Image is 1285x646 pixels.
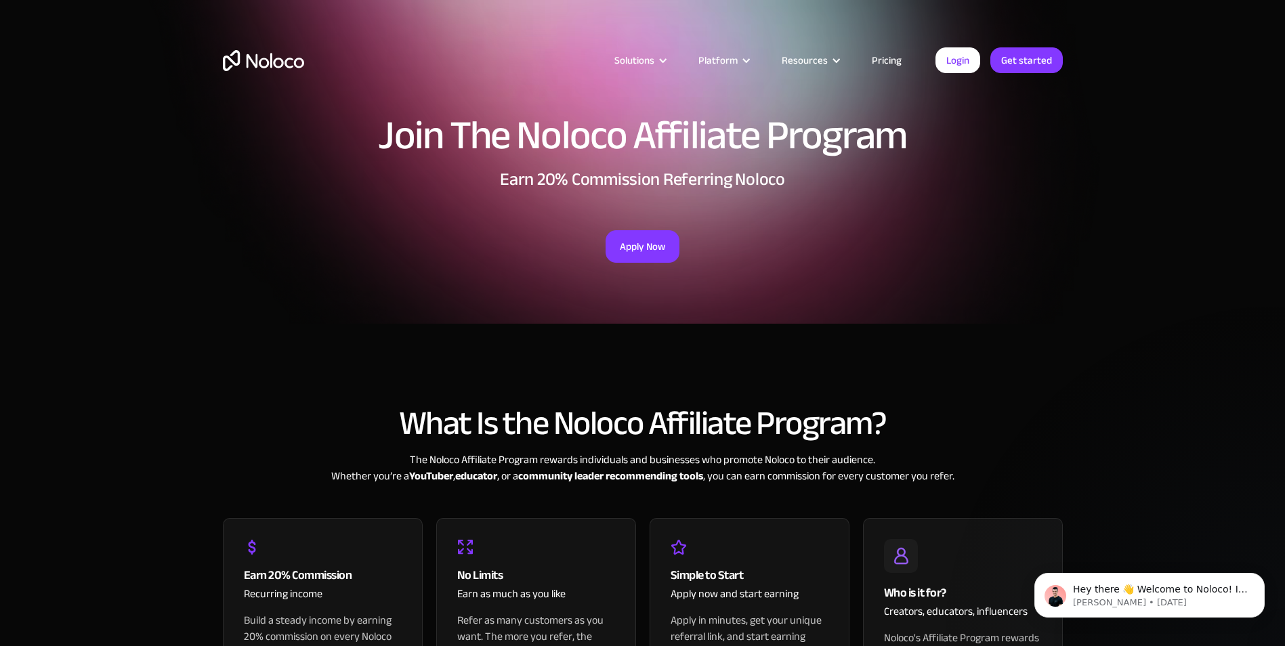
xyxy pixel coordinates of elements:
strong: YouTuber [409,466,453,486]
div: Who is it for? [884,583,1042,603]
a: home [223,50,304,71]
div: Platform [698,51,738,69]
div: Apply now and start earning [671,586,828,612]
div: Creators, educators, influencers [884,603,1042,630]
div: Simple to Start [671,565,828,586]
h2: What Is the Noloco Affiliate Program? [223,405,1063,442]
div: Platform [681,51,765,69]
div: The Noloco Affiliate Program rewards individuals and businesses who promote Noloco to their audie... [223,452,1063,484]
strong: Earn 20% Commission Referring Noloco [500,163,785,196]
iframe: Intercom notifications message [1014,544,1285,639]
div: Solutions [597,51,681,69]
div: Resources [765,51,855,69]
div: No Limits [457,565,615,586]
a: Get started [990,47,1063,73]
div: Earn as much as you like [457,586,615,612]
div: Earn 20% Commission [244,565,402,586]
a: Apply Now [606,230,679,263]
h1: Join The Noloco Affiliate Program [223,115,1063,156]
strong: recommending [606,466,677,486]
strong: leader [574,466,604,486]
a: Login [935,47,980,73]
div: Recurring income [244,586,402,612]
strong: educator [455,466,497,486]
a: Pricing [855,51,919,69]
strong: tools [679,466,703,486]
strong: community [518,466,572,486]
div: Resources [782,51,828,69]
div: Solutions [614,51,654,69]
